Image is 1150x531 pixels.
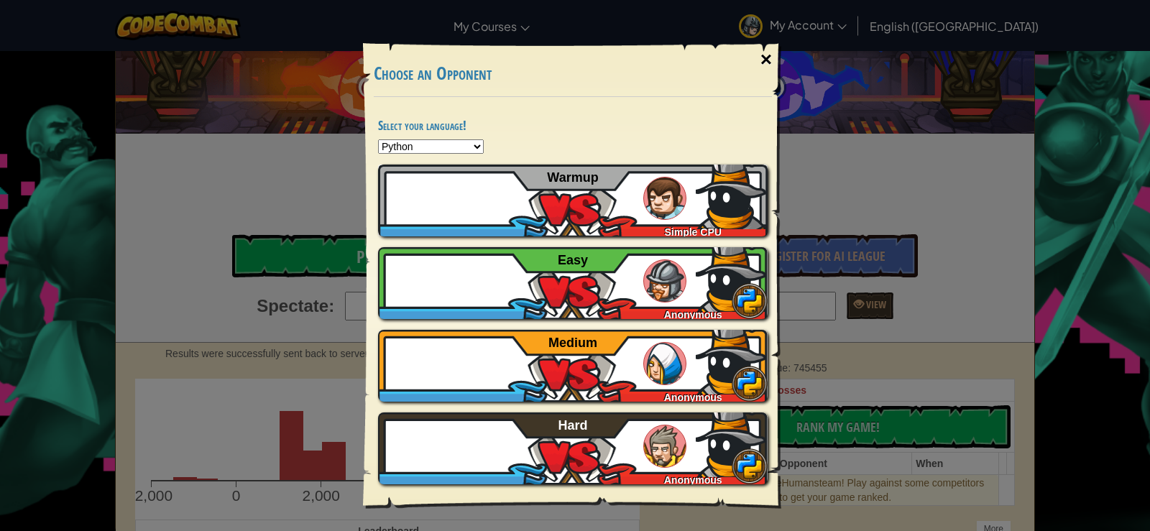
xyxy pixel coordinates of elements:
span: Simple CPU [665,226,722,238]
img: humans_ladder_hard.png [643,425,686,468]
span: Easy [558,253,588,267]
span: Medium [548,336,597,350]
img: humans_ladder_medium.png [643,342,686,385]
a: Simple CPU [378,165,768,236]
img: bpQAAAABJRU5ErkJggg== [696,240,768,312]
h4: Select your language! [378,119,768,132]
div: × [750,39,783,80]
img: bpQAAAABJRU5ErkJggg== [696,157,768,229]
a: Anonymous [378,330,768,402]
img: humans_ladder_tutorial.png [643,177,686,220]
span: Anonymous [664,309,722,320]
img: bpQAAAABJRU5ErkJggg== [696,405,768,477]
h3: Choose an Opponent [374,64,772,83]
a: Anonymous [378,247,768,319]
span: Hard [558,418,588,433]
img: humans_ladder_easy.png [643,259,686,303]
span: Anonymous [664,392,722,403]
a: Anonymous [378,412,768,484]
img: bpQAAAABJRU5ErkJggg== [696,323,768,394]
span: Warmup [547,170,598,185]
span: Anonymous [664,474,722,486]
